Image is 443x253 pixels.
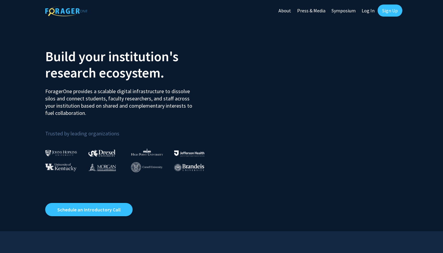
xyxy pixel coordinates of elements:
h2: Build your institution's research ecosystem. [45,48,217,81]
a: Sign Up [378,5,402,17]
img: University of Kentucky [45,163,77,171]
img: Cornell University [131,162,162,172]
img: ForagerOne Logo [45,6,87,16]
img: Brandeis University [174,164,204,171]
img: Johns Hopkins University [45,150,77,156]
img: Thomas Jefferson University [174,150,204,156]
img: Drexel University [88,150,115,157]
img: High Point University [131,148,163,156]
img: Morgan State University [88,163,116,171]
a: Opens in a new tab [45,203,133,216]
p: Trusted by leading organizations [45,122,217,138]
p: ForagerOne provides a scalable digital infrastructure to dissolve silos and connect students, fac... [45,83,196,117]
